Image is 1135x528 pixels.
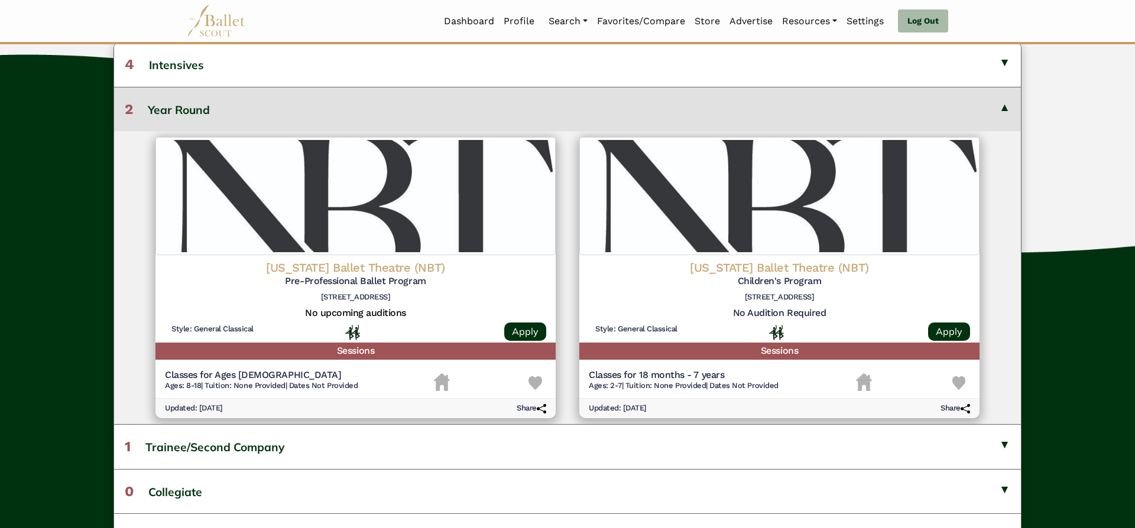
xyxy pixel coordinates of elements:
h5: Pre-Professional Ballet Program [165,275,546,288]
h5: No Audition Required [589,307,970,320]
span: Dates Not Provided [709,381,778,390]
a: Advertise [725,9,777,34]
a: Dashboard [439,9,499,34]
h6: | | [165,381,358,391]
h5: Classes for 18 months - 7 years [589,369,779,382]
h6: Style: General Classical [589,324,684,334]
span: Dates Not Provided [289,381,358,390]
a: Store [690,9,725,34]
button: 0Collegiate [114,469,1021,513]
h5: Sessions [155,343,556,360]
span: Tuition: None Provided [625,381,706,390]
img: Heart [528,376,542,390]
h5: No upcoming auditions [165,307,546,320]
h4: [US_STATE] Ballet Theatre (NBT) [589,260,970,275]
h6: Updated: [DATE] [165,403,223,413]
img: Housing Unavailable [434,373,450,391]
h6: Share [941,403,970,413]
h6: Updated: [DATE] [589,403,647,413]
button: 1Trainee/Second Company [114,424,1021,468]
h4: [US_STATE] Ballet Theatre (NBT) [165,260,546,275]
h6: | | [589,381,779,391]
a: Apply [928,322,970,341]
a: Resources [777,9,842,34]
h6: Style: General Classical [165,324,260,334]
a: Apply [504,322,546,341]
a: Log Out [898,9,948,33]
span: Ages: 8-18 [165,381,201,390]
img: In Person [769,325,784,340]
h6: [STREET_ADDRESS] [165,292,546,302]
button: 4Intensives [114,43,1021,86]
span: 1 [125,438,131,455]
span: Tuition: None Provided [205,381,285,390]
img: Housing Unavailable [856,373,872,391]
h5: Sessions [579,343,980,360]
a: Settings [842,9,888,34]
img: In Person [345,325,360,340]
a: Profile [499,9,539,34]
button: 2Year Round [114,87,1021,131]
h5: Children's Program [589,275,970,288]
span: Ages: 2-7 [589,381,622,390]
a: Search [544,9,592,34]
h6: Share [517,403,546,413]
span: 4 [125,56,134,73]
span: 0 [125,483,134,500]
img: Logo [579,137,980,255]
a: Favorites/Compare [592,9,690,34]
span: 2 [125,101,133,118]
h6: [STREET_ADDRESS] [589,292,970,302]
img: Heart [952,376,966,390]
img: Logo [155,137,556,255]
h5: Classes for Ages [DEMOGRAPHIC_DATA] [165,369,358,382]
